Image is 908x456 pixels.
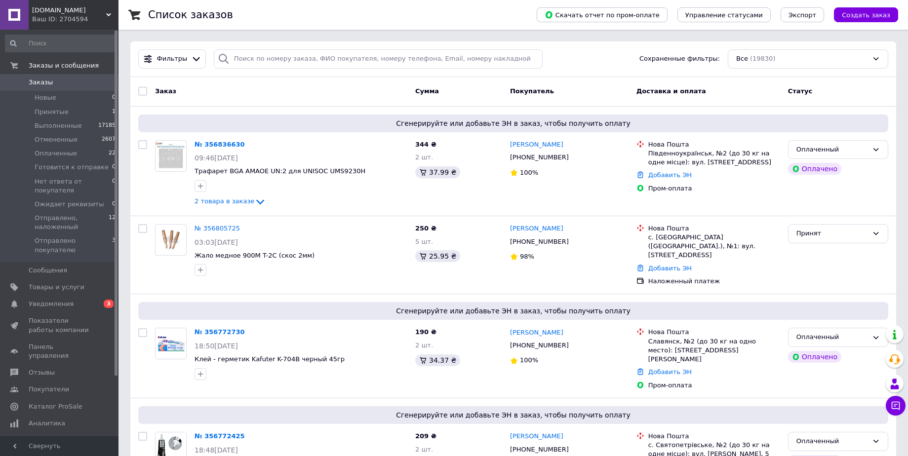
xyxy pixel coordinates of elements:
[636,87,706,95] span: Доставка и оплата
[510,224,563,233] a: [PERSON_NAME]
[520,356,538,364] span: 100%
[195,141,245,148] a: № 356836630
[789,11,816,19] span: Экспорт
[29,419,65,428] span: Аналитика
[796,436,868,447] div: Оплаченный
[545,10,660,19] span: Скачать отчет по пром-оплате
[148,9,233,21] h1: Список заказов
[109,214,116,231] span: 12
[510,328,563,338] a: [PERSON_NAME]
[415,141,436,148] span: 344 ₴
[98,121,116,130] span: 17185
[648,328,780,337] div: Нова Пошта
[788,87,813,95] span: Статус
[415,342,433,349] span: 2 шт.
[648,140,780,149] div: Нова Пошта
[35,200,104,209] span: Ожидает реквизиты
[508,443,571,456] div: [PHONE_NUMBER]
[781,7,824,22] button: Экспорт
[112,236,116,254] span: 3
[29,300,74,308] span: Уведомления
[29,368,55,377] span: Отзывы
[195,446,238,454] span: 18:48[DATE]
[508,235,571,248] div: [PHONE_NUMBER]
[195,328,245,336] a: № 356772730
[195,225,240,232] a: № 356805725
[112,200,116,209] span: 0
[510,140,563,150] a: [PERSON_NAME]
[677,7,771,22] button: Управление статусами
[750,55,776,62] span: (19830)
[195,198,254,205] span: 2 товара в заказе
[788,163,841,175] div: Оплачено
[648,233,780,260] div: с. [GEOGRAPHIC_DATA] ([GEOGRAPHIC_DATA].), №1: вул. [STREET_ADDRESS]
[648,149,780,167] div: Південноукраїнськ, №2 (до 30 кг на одне місце): вул. [STREET_ADDRESS]
[685,11,763,19] span: Управление статусами
[156,142,186,169] img: Фото товару
[195,238,238,246] span: 03:03[DATE]
[29,385,69,394] span: Покупатели
[29,266,67,275] span: Сообщения
[415,354,460,366] div: 34.37 ₴
[195,252,315,259] span: Жало медное 900M T-2C (скос 2мм)
[142,306,884,316] span: Сгенерируйте или добавьте ЭН в заказ, чтобы получить оплату
[35,163,109,172] span: Готовится к отправке
[35,135,78,144] span: Отмененные
[648,337,780,364] div: Славянск, №2 (до 30 кг на одно место): [STREET_ADDRESS][PERSON_NAME]
[109,149,116,158] span: 22
[415,87,439,95] span: Сумма
[155,140,187,172] a: Фото товару
[29,402,82,411] span: Каталог ProSale
[29,78,53,87] span: Заказы
[29,436,91,454] span: Управление сайтом
[736,54,748,64] span: Все
[155,87,176,95] span: Заказ
[195,432,245,440] a: № 356772425
[648,265,692,272] a: Добавить ЭН
[35,108,69,116] span: Принятые
[415,166,460,178] div: 37.99 ₴
[104,300,114,308] span: 3
[157,54,188,64] span: Фильтры
[142,410,884,420] span: Сгенерируйте или добавьте ЭН в заказ, чтобы получить оплату
[796,332,868,342] div: Оплаченный
[415,432,436,440] span: 209 ₴
[155,328,187,359] a: Фото товару
[112,163,116,172] span: 0
[32,15,118,24] div: Ваш ID: 2704594
[796,228,868,239] div: Принят
[648,368,692,376] a: Добавить ЭН
[35,93,56,102] span: Новые
[195,167,365,175] a: Трафарет BGA AMAOE UN:2 для UNISOC UMS9230H
[415,238,433,245] span: 5 шт.
[112,177,116,195] span: 0
[156,229,186,251] img: Фото товару
[195,154,238,162] span: 09:46[DATE]
[29,342,91,360] span: Панель управления
[508,151,571,164] div: [PHONE_NUMBER]
[112,108,116,116] span: 1
[35,121,82,130] span: Выполненные
[788,351,841,363] div: Оплачено
[195,342,238,350] span: 18:50[DATE]
[142,118,884,128] span: Сгенерируйте или добавьте ЭН в заказ, чтобы получить оплату
[648,224,780,233] div: Нова Пошта
[886,396,906,416] button: Чат с покупателем
[195,355,345,363] a: Клей - герметик Kafuter K-704B черный 45гр
[5,35,117,52] input: Поиск
[648,277,780,286] div: Наложенный платеж
[415,225,436,232] span: 250 ₴
[648,184,780,193] div: Пром-оплата
[214,49,543,69] input: Поиск по номеру заказа, ФИО покупателя, номеру телефона, Email, номеру накладной
[520,169,538,176] span: 100%
[520,253,534,260] span: 98%
[29,61,99,70] span: Заказы и сообщения
[156,335,186,352] img: Фото товару
[195,197,266,205] a: 2 товара в заказе
[510,432,563,441] a: [PERSON_NAME]
[35,149,77,158] span: Оплаченные
[35,236,112,254] span: Отправлено покупателю
[508,339,571,352] div: [PHONE_NUMBER]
